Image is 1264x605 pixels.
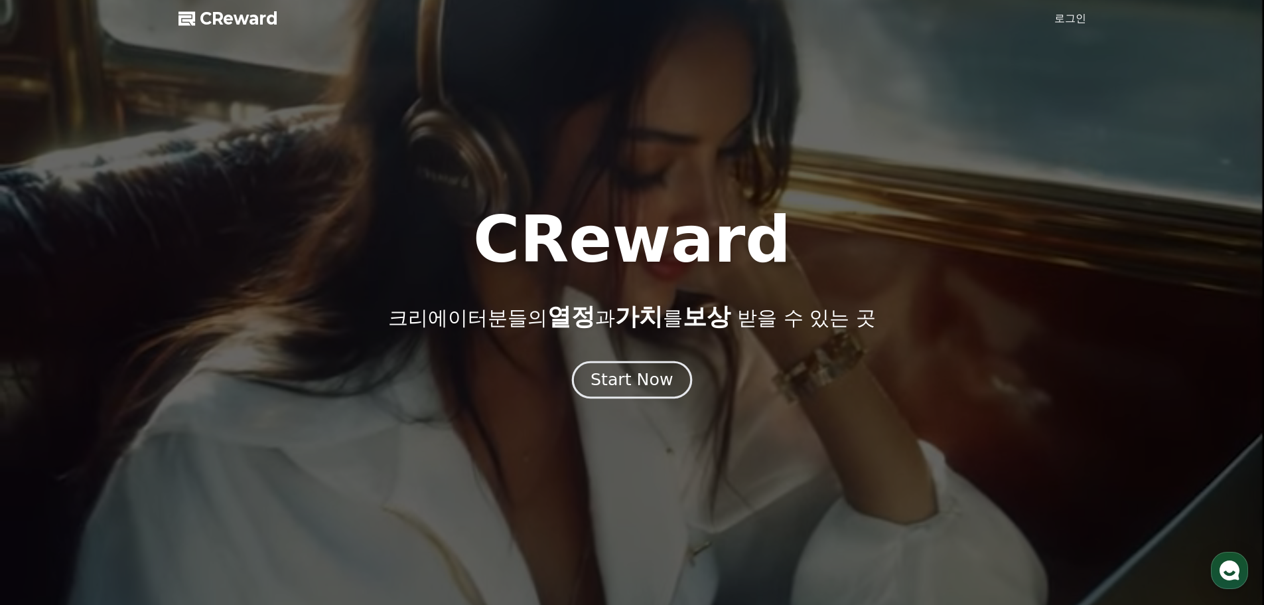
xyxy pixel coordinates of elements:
a: 대화 [88,421,171,454]
a: 홈 [4,421,88,454]
span: 설정 [205,441,221,452]
a: 설정 [171,421,255,454]
span: CReward [200,8,278,29]
span: 홈 [42,441,50,452]
span: 대화 [121,442,137,452]
span: 가치 [615,303,663,330]
a: Start Now [575,375,689,388]
h1: CReward [473,208,791,272]
span: 열정 [547,303,595,330]
a: CReward [178,8,278,29]
button: Start Now [572,361,692,398]
div: Start Now [591,369,673,391]
a: 로그인 [1054,11,1086,27]
span: 보상 [683,303,731,330]
p: 크리에이터분들의 과 를 받을 수 있는 곳 [388,303,875,330]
